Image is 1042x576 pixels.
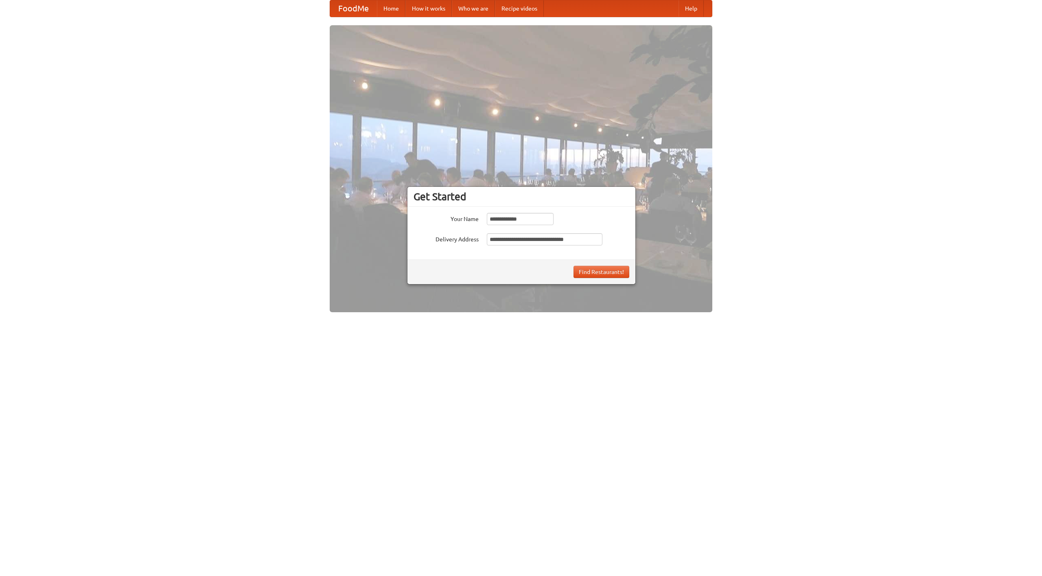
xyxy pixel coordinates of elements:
button: Find Restaurants! [574,266,629,278]
a: Who we are [452,0,495,17]
a: FoodMe [330,0,377,17]
label: Delivery Address [414,233,479,243]
h3: Get Started [414,191,629,203]
a: Recipe videos [495,0,544,17]
label: Your Name [414,213,479,223]
a: How it works [405,0,452,17]
a: Home [377,0,405,17]
a: Help [679,0,704,17]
